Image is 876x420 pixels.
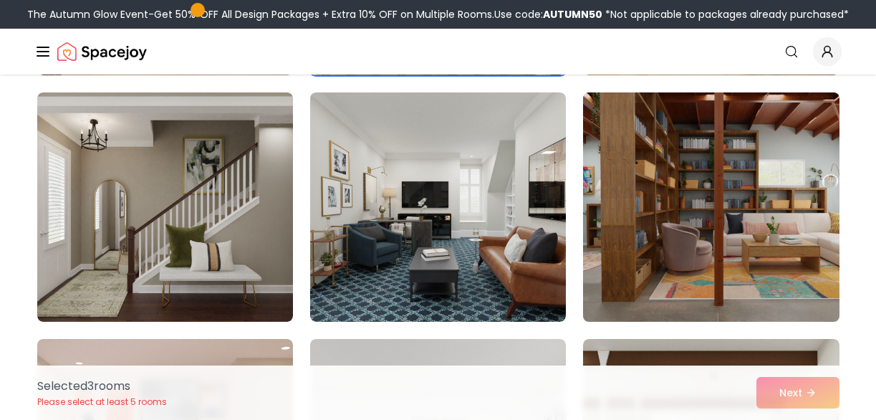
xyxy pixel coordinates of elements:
[34,29,842,75] nav: Global
[57,37,147,66] img: Spacejoy Logo
[577,87,845,328] img: Room room-36
[494,7,602,22] span: Use code:
[543,7,602,22] b: AUTUMN50
[37,378,167,395] p: Selected 3 room s
[57,37,147,66] a: Spacejoy
[27,7,849,22] div: The Autumn Glow Event-Get 50% OFF All Design Packages + Extra 10% OFF on Multiple Rooms.
[602,7,849,22] span: *Not applicable to packages already purchased*
[37,396,167,408] p: Please select at least 5 rooms
[310,92,566,322] img: Room room-35
[37,92,293,322] img: Room room-34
